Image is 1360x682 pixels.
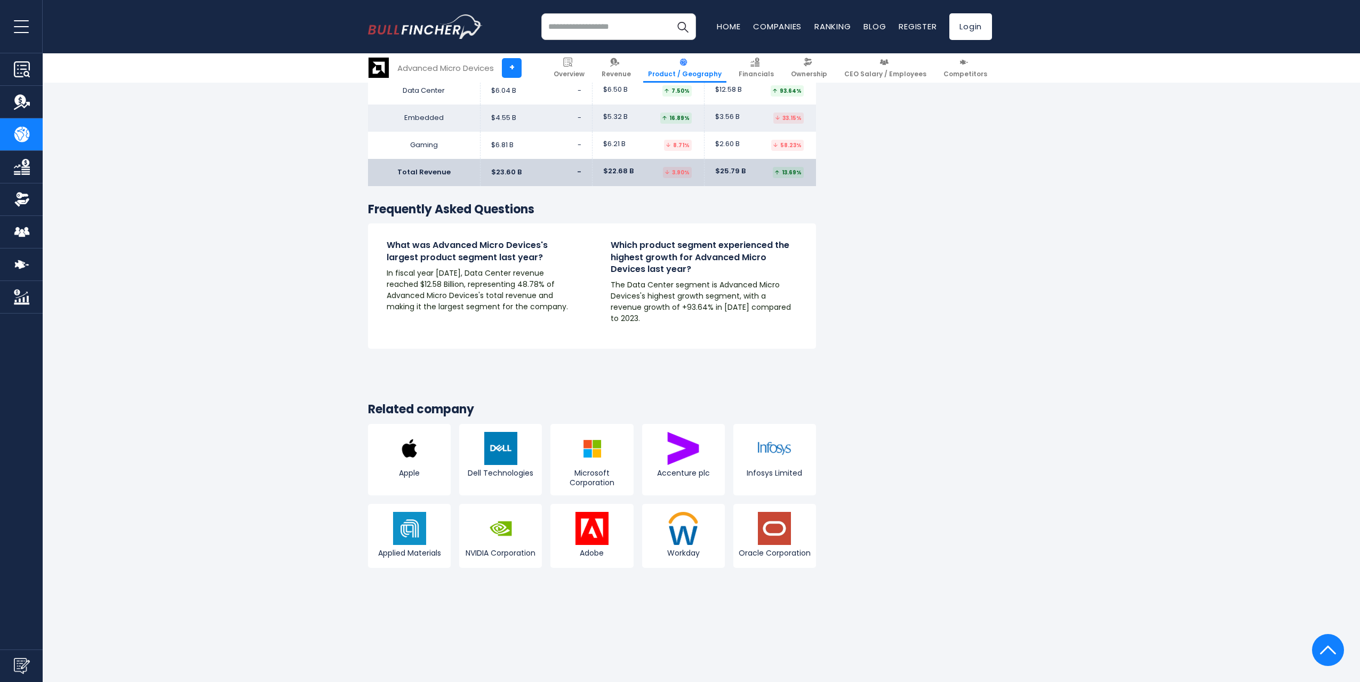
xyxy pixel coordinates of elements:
[491,86,516,95] span: $6.04 B
[550,424,633,495] a: Microsoft Corporation
[491,168,522,177] span: $23.60 B
[863,21,886,32] a: Blog
[484,512,517,545] img: NVDA logo
[949,13,992,40] a: Login
[733,424,816,495] a: Infosys Limited
[715,167,746,176] span: $25.79 B
[553,468,630,487] span: Microsoft Corporation
[368,402,816,418] h3: Related company
[645,468,722,478] span: Accenture plc
[459,424,542,495] a: Dell Technologies
[368,504,451,568] a: Applied Materials
[753,21,802,32] a: Companies
[603,85,628,94] span: $6.50 B
[664,140,692,151] div: 8.71%
[939,53,992,83] a: Competitors
[715,113,740,122] span: $3.56 B
[715,140,740,149] span: $2.60 B
[550,504,633,568] a: Adobe
[484,432,517,465] img: DELL logo
[368,202,816,218] h3: Frequently Asked Questions
[371,548,448,558] span: Applied Materials
[642,424,725,495] a: Accenture plc
[368,14,483,39] img: bullfincher logo
[459,504,542,568] a: NVIDIA Corporation
[597,53,636,83] a: Revenue
[368,14,483,39] a: Go to homepage
[734,53,779,83] a: Financials
[368,159,480,186] td: Total Revenue
[739,70,774,78] span: Financials
[603,167,634,176] span: $22.68 B
[578,113,581,123] span: -
[715,85,742,94] span: $12.58 B
[371,468,448,478] span: Apple
[491,114,516,123] span: $4.55 B
[814,21,851,32] a: Ranking
[368,424,451,495] a: Apple
[773,113,804,124] div: 33.15%
[397,62,494,74] div: Advanced Micro Devices
[553,548,630,558] span: Adobe
[733,504,816,568] a: Oracle Corporation
[758,432,791,465] img: INFY logo
[943,70,987,78] span: Competitors
[771,140,804,151] div: 58.23%
[611,239,797,275] h4: Which product segment experienced the highest growth for Advanced Micro Devices last year?
[369,58,389,78] img: AMD logo
[393,432,426,465] img: AAPL logo
[462,468,539,478] span: Dell Technologies
[549,53,589,83] a: Overview
[791,70,827,78] span: Ownership
[642,504,725,568] a: Workday
[14,191,30,207] img: Ownership
[603,113,628,122] span: $5.32 B
[662,85,692,97] div: 7.50%
[578,85,581,95] span: -
[603,140,626,149] span: $6.21 B
[736,468,813,478] span: Infosys Limited
[368,105,480,132] td: Embedded
[667,512,700,545] img: WDAY logo
[368,132,480,159] td: Gaming
[667,432,700,465] img: ACN logo
[393,512,426,545] img: AMAT logo
[669,13,696,40] button: Search
[771,85,804,97] div: 93.64%
[602,70,631,78] span: Revenue
[839,53,931,83] a: CEO Salary / Employees
[786,53,832,83] a: Ownership
[899,21,937,32] a: Register
[643,53,726,83] a: Product / Geography
[645,548,722,558] span: Workday
[577,167,581,177] span: -
[387,239,573,263] h4: What was Advanced Micro Devices's largest product segment last year?
[660,113,692,124] div: 16.89%
[368,77,480,105] td: Data Center
[491,141,514,150] span: $6.81 B
[773,167,804,178] div: 13.69%
[575,512,609,545] img: ADBE logo
[462,548,539,558] span: NVIDIA Corporation
[502,58,522,78] a: +
[717,21,740,32] a: Home
[736,548,813,558] span: Oracle Corporation
[575,432,609,465] img: MSFT logo
[554,70,585,78] span: Overview
[663,167,692,178] div: 3.90%
[648,70,722,78] span: Product / Geography
[844,70,926,78] span: CEO Salary / Employees
[578,140,581,150] span: -
[387,268,573,312] p: In fiscal year [DATE], Data Center revenue reached $12.58 Billion, representing 48.78% of Advance...
[758,512,791,545] img: ORCL logo
[611,279,797,324] p: The Data Center segment is Advanced Micro Devices's highest growth segment, with a revenue growth...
